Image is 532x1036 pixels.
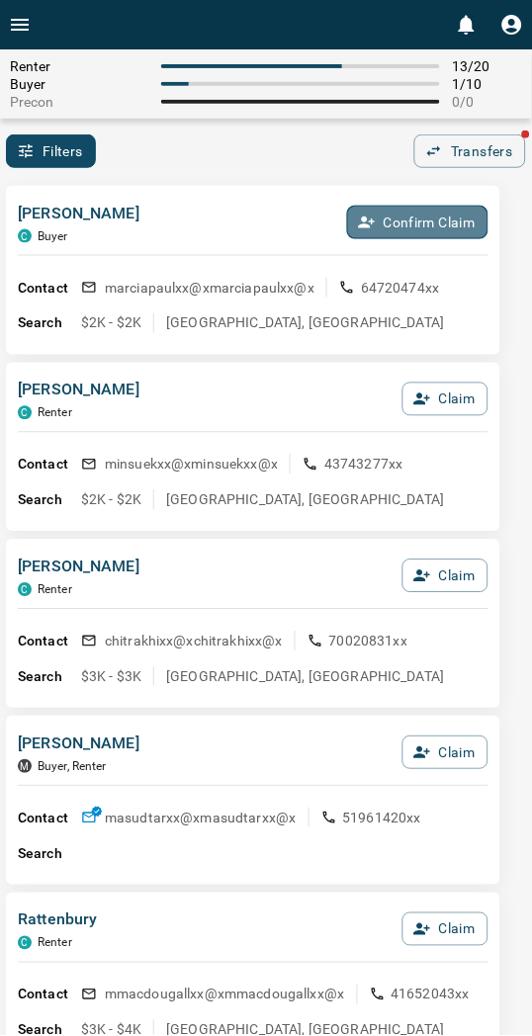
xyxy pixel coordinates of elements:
p: Contact [18,809,81,829]
p: mmacdougallxx@x mmacdougallxx@x [105,986,345,1005]
span: Buyer [10,76,149,92]
p: $2K - $2K [81,313,141,333]
p: Contact [18,278,81,299]
p: Renter [38,937,72,951]
p: [GEOGRAPHIC_DATA], [GEOGRAPHIC_DATA] [166,667,444,687]
p: Contact [18,986,81,1006]
p: 51961420xx [343,809,422,828]
p: Contact [18,455,81,475]
p: 41652043xx [392,986,471,1005]
p: marciapaulxx@x marciapaulxx@x [105,278,314,298]
p: Rattenbury [18,909,98,933]
p: Buyer, Renter [38,760,107,774]
p: [GEOGRAPHIC_DATA], [GEOGRAPHIC_DATA] [166,490,444,510]
p: Search [18,313,81,334]
button: Claim [402,383,488,416]
p: Search [18,844,81,865]
p: masudtarxx@x masudtarxx@x [105,809,297,828]
p: Renter [38,406,72,420]
p: Contact [18,632,81,652]
p: Renter [38,583,72,597]
div: condos.ca [18,583,32,597]
div: condos.ca [18,937,32,951]
span: Precon [10,94,149,110]
button: Claim [402,560,488,593]
span: 13 / 20 [452,58,522,74]
div: mrloft.ca [18,760,32,774]
button: Claim [402,913,488,947]
span: Renter [10,58,149,74]
p: [PERSON_NAME] [18,556,139,579]
p: [PERSON_NAME] [18,379,139,402]
button: Confirm Claim [347,206,488,239]
p: minsuekxx@x minsuekxx@x [105,455,278,475]
p: $3K - $3K [81,667,141,687]
button: Transfers [414,134,526,168]
div: condos.ca [18,229,32,243]
p: $2K - $2K [81,490,141,510]
p: 64720474xx [361,278,440,298]
div: condos.ca [18,406,32,420]
span: 0 / 0 [452,94,522,110]
p: 70020831xx [329,632,408,651]
p: chitrakhixx@x chitrakhixx@x [105,632,283,651]
p: Search [18,490,81,511]
button: Claim [402,736,488,770]
button: Filters [6,134,96,168]
p: [PERSON_NAME] [18,202,139,225]
p: [PERSON_NAME] [18,733,139,756]
p: Buyer [38,229,68,243]
p: 43743277xx [324,455,403,475]
p: Search [18,667,81,688]
button: Profile [492,5,532,44]
span: 1 / 10 [452,76,522,92]
p: [GEOGRAPHIC_DATA], [GEOGRAPHIC_DATA] [166,313,444,333]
